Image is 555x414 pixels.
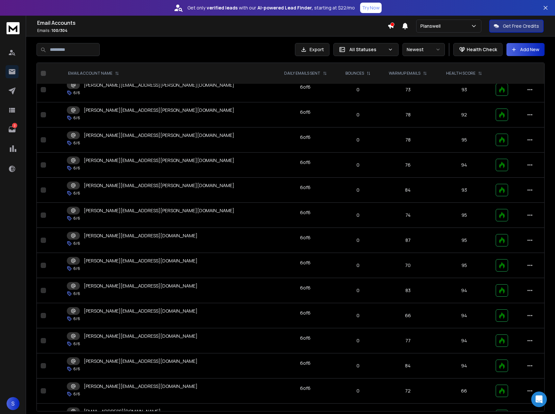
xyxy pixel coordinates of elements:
p: 0 [341,212,375,218]
img: logo [7,22,20,34]
p: [PERSON_NAME][EMAIL_ADDRESS][PERSON_NAME][DOMAIN_NAME] [84,182,234,189]
p: [PERSON_NAME][EMAIL_ADDRESS][DOMAIN_NAME] [84,358,197,364]
td: 84 [379,353,437,378]
p: 0 [341,162,375,168]
p: [PERSON_NAME][EMAIL_ADDRESS][PERSON_NAME][DOMAIN_NAME] [84,207,234,214]
p: BOUNCES [345,71,364,76]
button: Add New [506,43,545,56]
div: Open Intercom Messenger [531,392,547,407]
p: 6/6 [73,291,80,296]
p: Planswell [420,23,443,29]
p: [PERSON_NAME][EMAIL_ADDRESS][PERSON_NAME][DOMAIN_NAME] [84,157,234,164]
p: Health Check [467,46,497,53]
td: 72 [379,378,437,404]
td: 74 [379,203,437,228]
p: 6/6 [73,90,80,96]
div: 6 of 6 [300,385,311,392]
div: 6 of 6 [300,259,311,266]
td: 92 [437,102,491,127]
strong: AI-powered Lead Finder, [257,5,313,11]
td: 77 [379,328,437,353]
td: 94 [437,353,491,378]
td: 76 [379,153,437,178]
div: 6 of 6 [300,335,311,341]
p: 6/6 [73,115,80,121]
button: Get Free Credits [489,20,544,33]
div: EMAIL ACCOUNT NAME [68,71,119,76]
p: [PERSON_NAME][EMAIL_ADDRESS][PERSON_NAME][DOMAIN_NAME] [84,82,234,88]
td: 78 [379,127,437,153]
td: 84 [379,178,437,203]
div: 6 of 6 [300,209,311,216]
td: 73 [379,77,437,102]
div: 6 of 6 [300,109,311,115]
strong: verified leads [207,5,238,11]
div: 6 of 6 [300,360,311,366]
p: 6/6 [73,341,80,347]
p: 6/6 [73,166,80,171]
button: S [7,397,20,410]
button: Export [295,43,329,56]
p: 6/6 [73,216,80,221]
div: 6 of 6 [300,285,311,291]
p: 6/6 [73,191,80,196]
td: 95 [437,253,491,278]
p: [PERSON_NAME][EMAIL_ADDRESS][DOMAIN_NAME] [84,258,197,264]
td: 87 [379,228,437,253]
button: Try Now [360,3,382,13]
p: 0 [341,111,375,118]
p: Emails : [37,28,387,33]
button: Health Check [453,43,503,56]
p: 0 [341,312,375,319]
p: 0 [341,262,375,269]
td: 94 [437,303,491,328]
div: 6 of 6 [300,184,311,191]
td: 94 [437,153,491,178]
span: 100 / 304 [51,28,67,33]
p: 2 [12,123,17,128]
td: 95 [437,127,491,153]
td: 66 [379,303,437,328]
p: 6/6 [73,241,80,246]
p: 6/6 [73,316,80,321]
td: 66 [437,378,491,404]
td: 83 [379,278,437,303]
p: 0 [341,388,375,394]
p: [PERSON_NAME][EMAIL_ADDRESS][DOMAIN_NAME] [84,333,197,339]
p: [PERSON_NAME][EMAIL_ADDRESS][PERSON_NAME][DOMAIN_NAME] [84,107,234,113]
p: 0 [341,187,375,193]
div: 6 of 6 [300,310,311,316]
p: HEALTH SCORE [446,71,475,76]
td: 95 [437,228,491,253]
td: 70 [379,253,437,278]
p: [PERSON_NAME][EMAIL_ADDRESS][DOMAIN_NAME] [84,232,197,239]
p: 0 [341,86,375,93]
div: 6 of 6 [300,234,311,241]
div: 6 of 6 [300,84,311,90]
p: All Statuses [349,46,385,53]
td: 95 [437,203,491,228]
p: [PERSON_NAME][EMAIL_ADDRESS][DOMAIN_NAME] [84,383,197,390]
div: 6 of 6 [300,159,311,166]
a: 2 [6,123,19,136]
p: 6/6 [73,140,80,146]
p: [PERSON_NAME][EMAIL_ADDRESS][PERSON_NAME][DOMAIN_NAME] [84,132,234,139]
p: 6/6 [73,392,80,397]
div: 6 of 6 [300,134,311,140]
p: 6/6 [73,266,80,271]
td: 94 [437,278,491,303]
h1: Email Accounts [37,19,387,27]
td: 94 [437,328,491,353]
p: DAILY EMAILS SENT [284,71,320,76]
p: 0 [341,237,375,244]
p: Get Free Credits [503,23,539,29]
p: WARMUP EMAILS [389,71,420,76]
p: 6/6 [73,366,80,372]
p: Try Now [362,5,380,11]
p: 0 [341,337,375,344]
p: [PERSON_NAME][EMAIL_ADDRESS][DOMAIN_NAME] [84,308,197,314]
p: 0 [341,362,375,369]
td: 93 [437,77,491,102]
